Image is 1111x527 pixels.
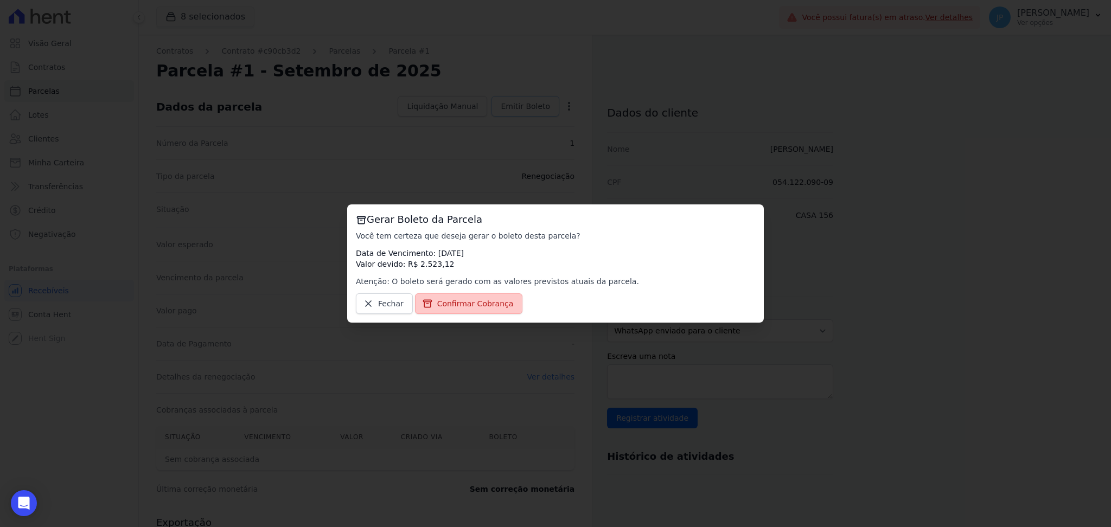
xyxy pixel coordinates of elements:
[356,248,755,269] p: Data de Vencimento: [DATE] Valor devido: R$ 2.523,12
[356,276,755,287] p: Atenção: O boleto será gerado com as valores previstos atuais da parcela.
[356,213,755,226] h3: Gerar Boleto da Parcela
[11,490,37,516] div: Open Intercom Messenger
[378,298,404,309] span: Fechar
[356,230,755,241] p: Você tem certeza que deseja gerar o boleto desta parcela?
[437,298,514,309] span: Confirmar Cobrança
[415,293,523,314] a: Confirmar Cobrança
[356,293,413,314] a: Fechar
